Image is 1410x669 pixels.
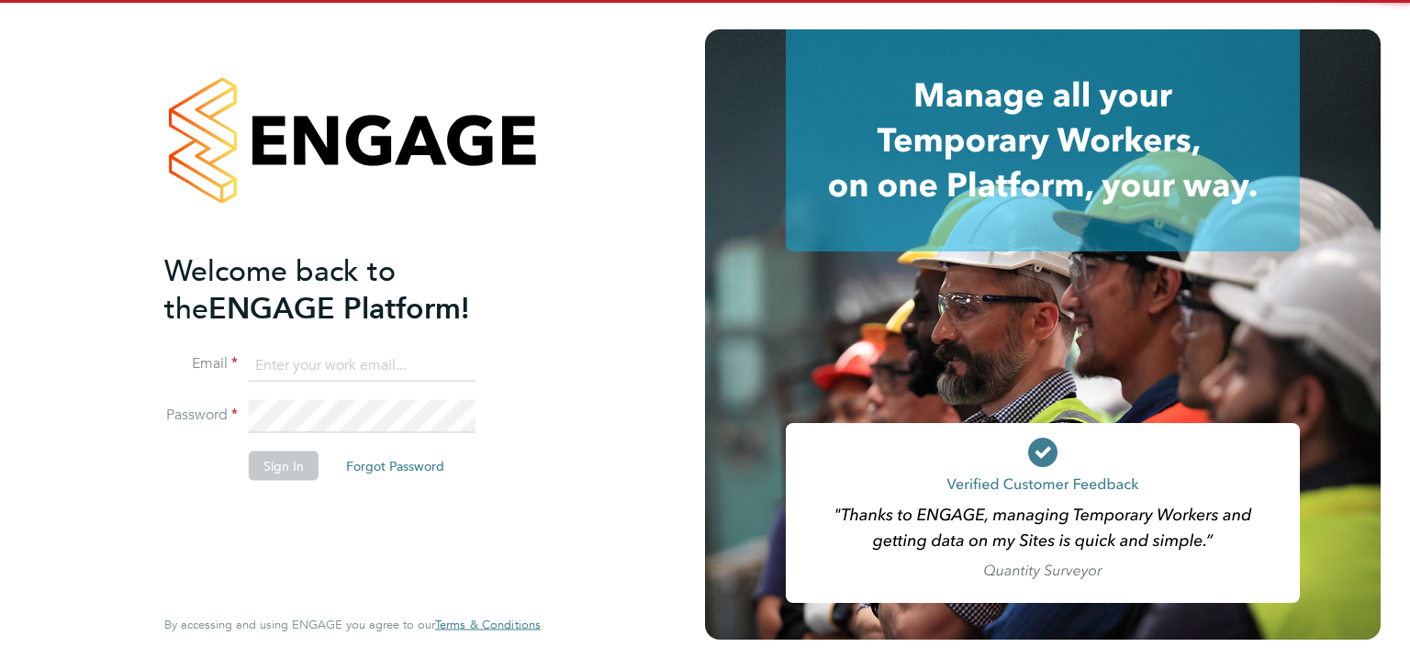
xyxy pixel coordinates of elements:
input: Enter your work email... [249,349,476,382]
button: Forgot Password [331,452,459,481]
label: Password [164,406,238,425]
button: Sign In [249,452,319,481]
span: Terms & Conditions [435,617,541,632]
label: Email [164,354,238,374]
span: Welcome back to the [164,252,396,326]
a: Terms & Conditions [435,618,541,632]
span: By accessing and using ENGAGE you agree to our [164,617,541,632]
h2: ENGAGE Platform! [164,251,522,327]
